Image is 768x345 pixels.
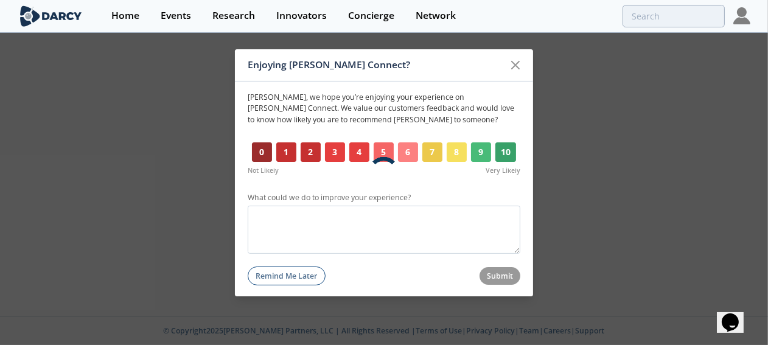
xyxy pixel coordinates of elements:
[248,267,326,285] button: Remind Me Later
[276,11,327,21] div: Innovators
[252,142,272,162] button: 0
[348,11,394,21] div: Concierge
[161,11,191,21] div: Events
[422,142,442,162] button: 7
[374,142,394,162] button: 5
[248,166,279,176] span: Not Likely
[495,142,516,162] button: 10
[486,166,520,176] span: Very Likely
[325,142,345,162] button: 3
[301,142,321,162] button: 2
[18,5,84,27] img: logo-wide.svg
[248,192,520,203] label: What could we do to improve your experience?
[717,296,756,333] iframe: chat widget
[398,142,418,162] button: 6
[480,267,521,285] button: Submit
[447,142,467,162] button: 8
[733,7,750,24] img: Profile
[248,92,520,125] p: [PERSON_NAME] , we hope you’re enjoying your experience on [PERSON_NAME] Connect. We value our cu...
[212,11,255,21] div: Research
[471,142,491,162] button: 9
[416,11,456,21] div: Network
[623,5,725,27] input: Advanced Search
[349,142,369,162] button: 4
[276,142,296,162] button: 1
[111,11,139,21] div: Home
[248,54,504,77] div: Enjoying [PERSON_NAME] Connect?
